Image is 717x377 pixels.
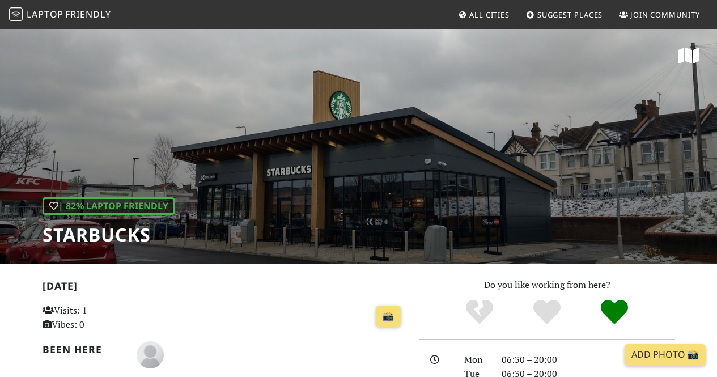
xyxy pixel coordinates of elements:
div: Mon [457,353,495,367]
span: Suggest Places [537,10,603,20]
a: Suggest Places [521,5,608,25]
img: LaptopFriendly [9,7,23,21]
div: Definitely! [580,298,648,327]
a: LaptopFriendly LaptopFriendly [9,5,111,25]
a: Join Community [614,5,705,25]
div: Yes [514,298,581,327]
div: 06:30 – 20:00 [495,353,682,367]
h2: Been here [43,344,123,355]
p: Visits: 1 Vibes: 0 [43,303,155,332]
h2: [DATE] [43,280,406,296]
a: Add Photo 📸 [625,344,706,366]
span: All Cities [469,10,510,20]
span: Friendly [65,8,111,20]
span: Keith Batterham [137,348,164,360]
h1: Starbucks [43,224,175,245]
a: All Cities [453,5,514,25]
img: blank-535327c66bd565773addf3077783bbfce4b00ec00e9fd257753287c682c7fa38.png [137,341,164,368]
div: | 82% Laptop Friendly [43,197,175,215]
span: Laptop [27,8,63,20]
div: No [446,298,514,327]
p: Do you like working from here? [419,278,675,293]
a: 📸 [376,306,401,327]
span: Join Community [630,10,700,20]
